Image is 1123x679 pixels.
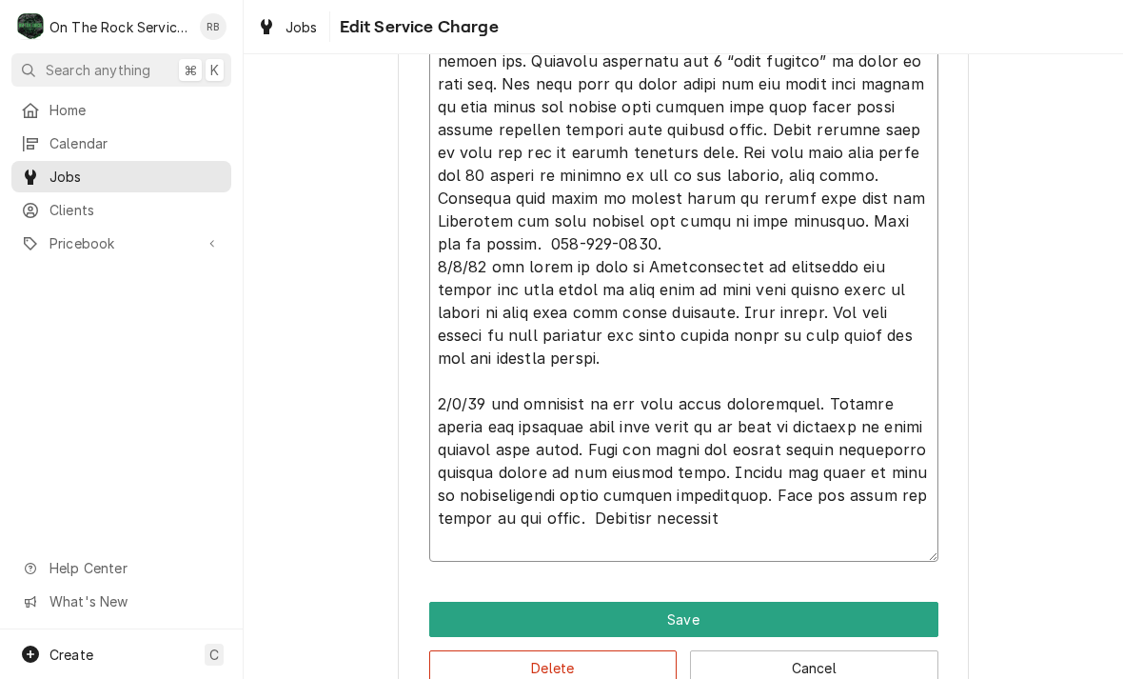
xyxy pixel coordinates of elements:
a: Home [11,94,231,126]
button: Search anything⌘K [11,53,231,87]
a: Jobs [249,11,325,43]
div: Button Group Row [429,602,938,637]
a: Go to What's New [11,586,231,617]
span: Create [49,647,93,663]
span: C [209,645,219,665]
div: RB [200,13,227,40]
a: Go to Pricebook [11,228,231,259]
span: Pricebook [49,233,193,253]
div: On The Rock Services's Avatar [17,13,44,40]
a: Jobs [11,161,231,192]
a: Clients [11,194,231,226]
span: Jobs [49,167,222,187]
span: K [210,60,219,80]
span: Help Center [49,558,220,578]
span: ⌘ [184,60,197,80]
span: Jobs [286,17,318,37]
button: Save [429,602,938,637]
div: Ray Beals's Avatar [200,13,227,40]
span: Clients [49,200,222,220]
span: Edit Service Charge [334,14,499,40]
span: Search anything [46,60,150,80]
span: Calendar [49,133,222,153]
div: O [17,13,44,40]
span: What's New [49,591,220,611]
a: Go to Help Center [11,552,231,584]
div: On The Rock Services [49,17,189,37]
span: Home [49,100,222,120]
a: Calendar [11,128,231,159]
